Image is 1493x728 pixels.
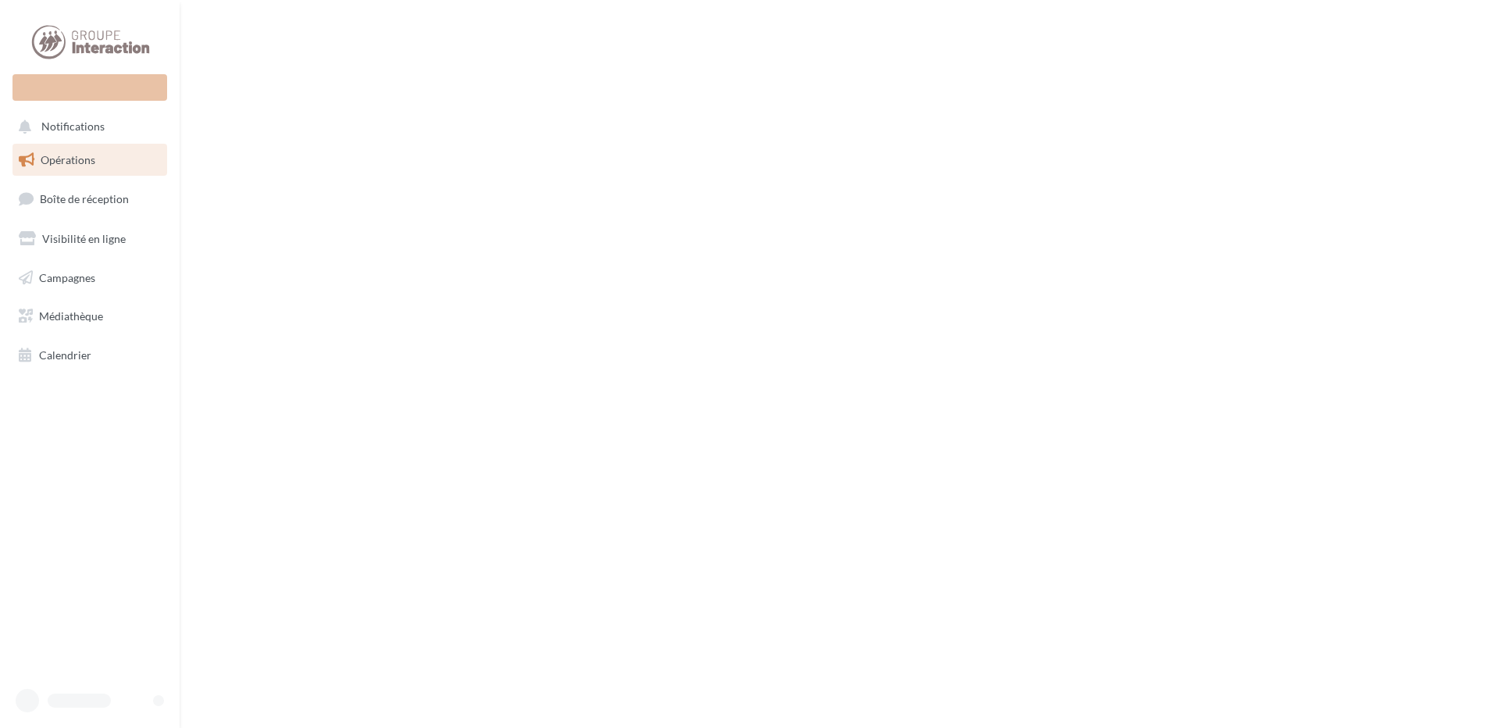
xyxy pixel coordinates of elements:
[9,300,170,333] a: Médiathèque
[9,262,170,294] a: Campagnes
[42,232,126,245] span: Visibilité en ligne
[41,153,95,166] span: Opérations
[39,309,103,323] span: Médiathèque
[9,339,170,372] a: Calendrier
[9,182,170,216] a: Boîte de réception
[41,120,105,134] span: Notifications
[40,192,129,205] span: Boîte de réception
[39,270,95,284] span: Campagnes
[39,348,91,362] span: Calendrier
[12,74,167,101] div: Nouvelle campagne
[9,223,170,255] a: Visibilité en ligne
[9,144,170,177] a: Opérations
